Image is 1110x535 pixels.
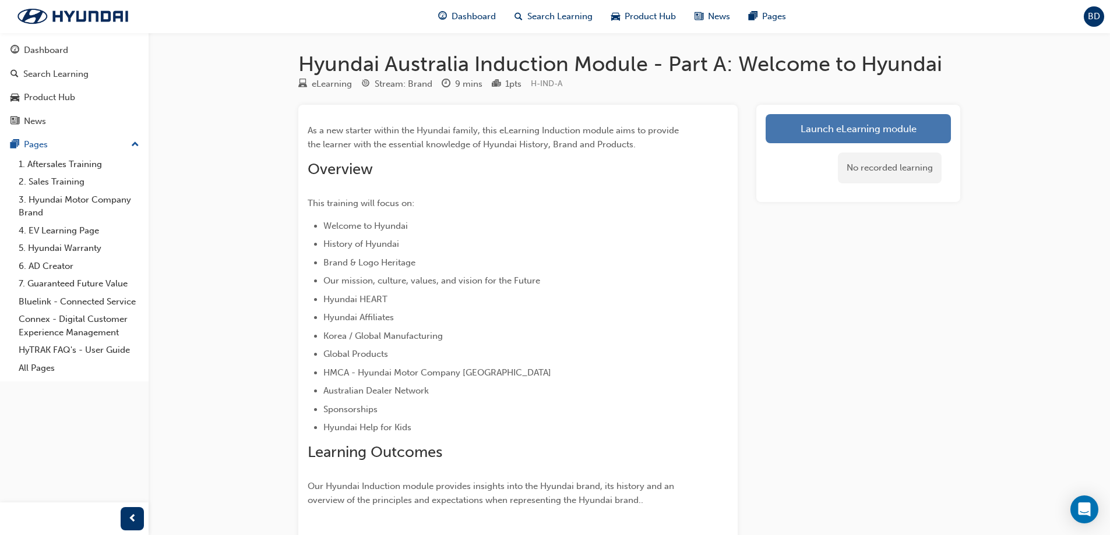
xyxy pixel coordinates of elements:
div: Pages [24,138,48,151]
a: 1. Aftersales Training [14,155,144,173]
a: 2. Sales Training [14,173,144,191]
div: Type [298,77,352,91]
a: Launch eLearning module [766,114,951,143]
div: Search Learning [23,68,89,81]
span: Global Products [323,349,388,359]
span: Learning Outcomes [308,443,442,461]
a: Product Hub [5,87,144,108]
div: Open Intercom Messenger [1070,495,1098,523]
span: news-icon [695,9,703,24]
a: search-iconSearch Learning [505,5,602,29]
span: learningResourceType_ELEARNING-icon [298,79,307,90]
span: clock-icon [442,79,450,90]
span: Search Learning [527,10,593,23]
span: search-icon [10,69,19,80]
span: search-icon [515,9,523,24]
span: guage-icon [438,9,447,24]
a: Search Learning [5,63,144,85]
a: news-iconNews [685,5,739,29]
span: Dashboard [452,10,496,23]
a: Connex - Digital Customer Experience Management [14,310,144,341]
span: car-icon [611,9,620,24]
span: guage-icon [10,45,19,56]
a: car-iconProduct Hub [602,5,685,29]
div: Stream [361,77,432,91]
div: Dashboard [24,44,68,57]
a: News [5,111,144,132]
span: car-icon [10,93,19,103]
div: Duration [442,77,482,91]
div: eLearning [312,77,352,91]
button: Pages [5,134,144,155]
a: 4. EV Learning Page [14,222,144,240]
img: Trak [6,4,140,29]
button: BD [1084,6,1104,27]
span: As a new starter within the Hyundai family, this eLearning Induction module aims to provide the l... [308,125,681,150]
span: Hyundai Help for Kids [323,422,411,433]
span: news-icon [10,116,19,127]
span: BD [1088,10,1100,23]
a: 3. Hyundai Motor Company Brand [14,191,144,222]
span: pages-icon [10,140,19,150]
span: Product Hub [625,10,676,23]
div: Product Hub [24,91,75,104]
span: Brand & Logo Heritage [323,257,415,268]
span: podium-icon [492,79,501,90]
button: DashboardSearch LearningProduct HubNews [5,37,144,134]
span: Pages [762,10,786,23]
a: All Pages [14,359,144,377]
span: target-icon [361,79,370,90]
span: prev-icon [128,512,137,526]
a: HyTRAK FAQ's - User Guide [14,341,144,359]
a: pages-iconPages [739,5,795,29]
span: Australian Dealer Network [323,385,429,396]
span: up-icon [131,137,139,153]
div: 1 pts [505,77,521,91]
div: Stream: Brand [375,77,432,91]
a: 5. Hyundai Warranty [14,239,144,257]
span: History of Hyundai [323,239,399,249]
div: News [24,115,46,128]
div: Points [492,77,521,91]
span: This training will focus on: [308,198,414,208]
span: Hyundai Affiliates [323,312,394,323]
span: News [708,10,730,23]
span: Sponsorships [323,404,378,414]
span: Learning resource code [531,79,562,88]
a: Dashboard [5,40,144,61]
h1: Hyundai Australia Induction Module - Part A: Welcome to Hyundai [298,51,960,77]
span: Overview [308,160,373,178]
a: Bluelink - Connected Service [14,293,144,311]
span: HMCA - Hyundai Motor Company [GEOGRAPHIC_DATA] [323,367,551,378]
span: pages-icon [749,9,757,24]
a: 6. AD Creator [14,257,144,275]
a: guage-iconDashboard [429,5,505,29]
div: 9 mins [455,77,482,91]
div: No recorded learning [838,153,942,183]
span: Hyundai HEART [323,294,387,304]
span: Korea / Global Manufacturing [323,331,443,341]
a: 7. Guaranteed Future Value [14,275,144,293]
span: Welcome to Hyundai [323,221,408,231]
span: Our mission, culture, values, and vision for the Future [323,275,540,286]
span: Our Hyundai Induction module provides insights into the Hyundai brand, its history and an overvie... [308,481,676,505]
